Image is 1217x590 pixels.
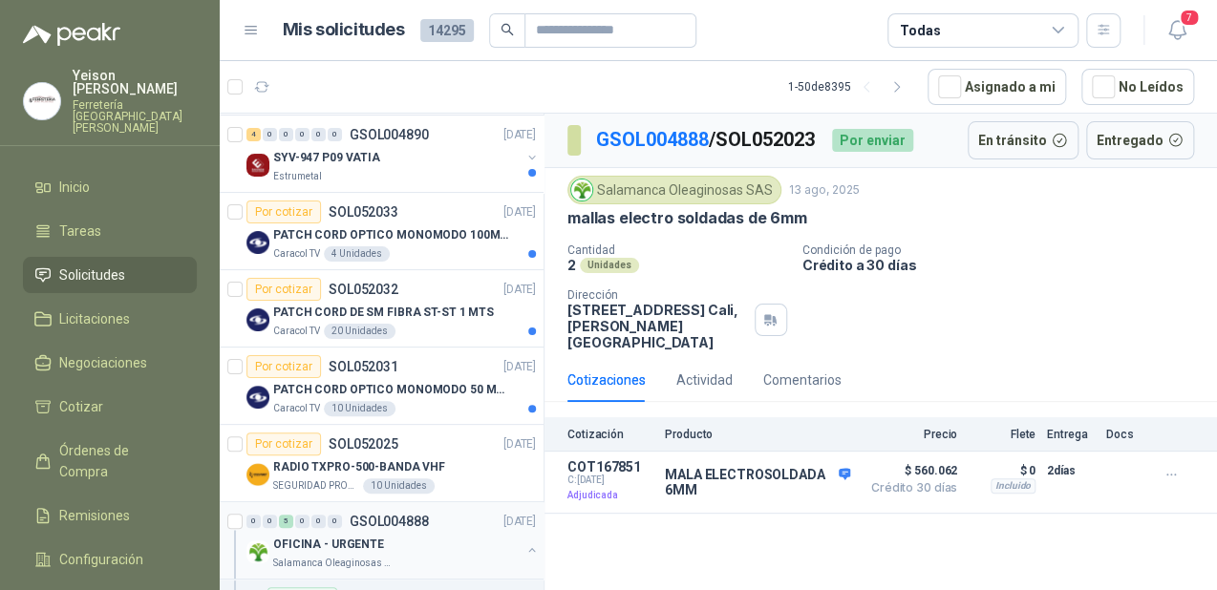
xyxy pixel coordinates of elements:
[273,169,322,184] p: Estrumetal
[763,369,842,390] div: Comentarios
[802,243,1209,257] p: Condición de pago
[73,99,197,134] p: Ferretería [GEOGRAPHIC_DATA][PERSON_NAME]
[246,355,321,378] div: Por cotizar
[567,474,653,486] span: C: [DATE]
[273,381,511,399] p: PATCH CORD OPTICO MONOMODO 50 MTS
[59,308,130,329] span: Licitaciones
[273,556,394,571] p: Salamanca Oleaginosas SAS
[273,149,380,167] p: SYV-947 P09 VATIA
[503,513,536,531] p: [DATE]
[328,128,342,141] div: 0
[420,19,474,42] span: 14295
[501,23,514,36] span: search
[311,128,326,141] div: 0
[802,257,1209,273] p: Crédito a 30 días
[23,389,197,425] a: Cotizar
[567,176,781,204] div: Salamanca Oleaginosas SAS
[329,360,398,373] p: SOL052031
[279,128,293,141] div: 0
[503,358,536,376] p: [DATE]
[283,16,405,44] h1: Mis solicitudes
[23,23,120,46] img: Logo peakr
[596,128,709,151] a: GSOL004888
[900,20,940,41] div: Todas
[23,301,197,337] a: Licitaciones
[246,154,269,177] img: Company Logo
[567,369,646,390] div: Cotizaciones
[329,205,398,219] p: SOL052033
[246,432,321,455] div: Por cotizar
[567,257,576,273] p: 2
[1106,428,1144,441] p: Docs
[263,128,277,141] div: 0
[246,463,269,486] img: Company Logo
[324,401,395,416] div: 10 Unidades
[1086,121,1195,159] button: Entregado
[503,203,536,221] p: [DATE]
[862,428,957,441] p: Precio
[59,221,101,242] span: Tareas
[503,126,536,144] p: [DATE]
[580,258,639,273] div: Unidades
[503,281,536,299] p: [DATE]
[59,505,130,526] span: Remisiones
[329,437,398,451] p: SOL052025
[862,459,957,482] span: $ 560.062
[24,83,60,119] img: Company Logo
[363,478,435,494] div: 10 Unidades
[295,128,310,141] div: 0
[23,169,197,205] a: Inicio
[969,459,1036,482] p: $ 0
[1179,9,1200,27] span: 7
[567,208,807,228] p: mallas electro soldadas de 6mm
[273,536,384,554] p: OFICINA - URGENTE
[23,432,197,490] a: Órdenes de Compra
[246,308,269,331] img: Company Logo
[246,540,269,563] img: Company Logo
[220,193,544,270] a: Por cotizarSOL052033[DATE] Company LogoPATCH CORD OPTICO MONOMODO 100MTSCaracol TV4 Unidades
[23,497,197,534] a: Remisiones
[329,283,398,296] p: SOL052032
[1081,69,1194,105] button: No Leídos
[789,181,860,200] p: 13 ago, 2025
[503,435,536,453] p: [DATE]
[59,549,143,570] span: Configuración
[246,386,269,409] img: Company Logo
[279,515,293,528] div: 5
[567,288,747,302] p: Dirección
[567,243,787,257] p: Cantidad
[246,510,540,571] a: 0 0 5 0 0 0 GSOL004888[DATE] Company LogoOFICINA - URGENTESalamanca Oleaginosas SAS
[246,515,261,528] div: 0
[991,478,1036,494] div: Incluido
[246,231,269,254] img: Company Logo
[665,428,850,441] p: Producto
[567,302,747,350] p: [STREET_ADDRESS] Cali , [PERSON_NAME][GEOGRAPHIC_DATA]
[968,121,1078,159] button: En tránsito
[23,213,197,249] a: Tareas
[23,345,197,381] a: Negociaciones
[1160,13,1194,48] button: 7
[567,428,653,441] p: Cotización
[324,324,395,339] div: 20 Unidades
[969,428,1036,441] p: Flete
[788,72,912,102] div: 1 - 50 de 8395
[59,177,90,198] span: Inicio
[23,257,197,293] a: Solicitudes
[596,125,817,155] p: / SOL052023
[246,200,321,223] div: Por cotizar
[246,278,321,301] div: Por cotizar
[273,226,511,244] p: PATCH CORD OPTICO MONOMODO 100MTS
[59,396,103,417] span: Cotizar
[273,458,445,476] p: RADIO TXPRO-500-BANDA VHF
[273,401,320,416] p: Caracol TV
[928,69,1066,105] button: Asignado a mi
[246,128,261,141] div: 4
[328,515,342,528] div: 0
[324,246,390,262] div: 4 Unidades
[73,69,197,95] p: Yeison [PERSON_NAME]
[220,425,544,502] a: Por cotizarSOL052025[DATE] Company LogoRADIO TXPRO-500-BANDA VHFSEGURIDAD PROVISER LTDA10 Unidades
[59,352,147,373] span: Negociaciones
[59,440,179,482] span: Órdenes de Compra
[862,482,957,494] span: Crédito 30 días
[295,515,310,528] div: 0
